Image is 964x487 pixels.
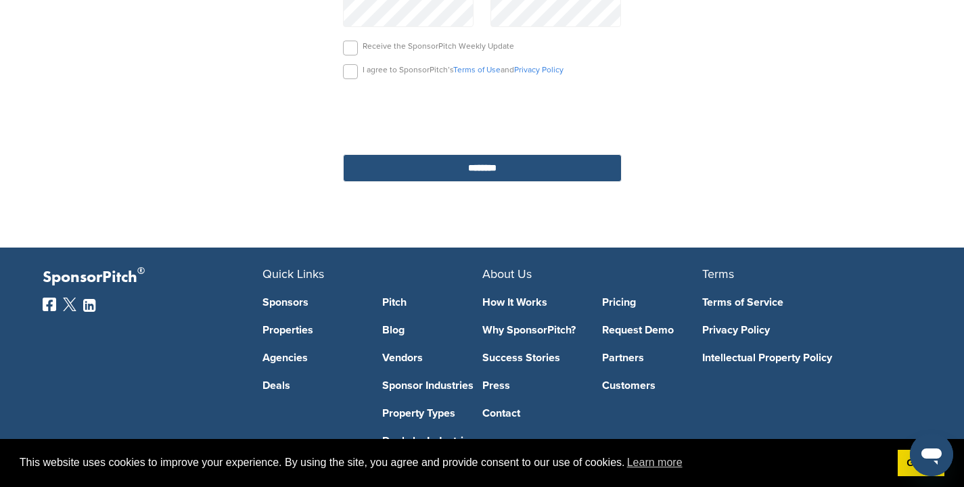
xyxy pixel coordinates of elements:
[382,380,482,391] a: Sponsor Industries
[910,433,953,476] iframe: Button to launch messaging window
[602,297,702,308] a: Pricing
[625,453,685,473] a: learn more about cookies
[262,297,363,308] a: Sponsors
[43,298,56,311] img: Facebook
[363,64,564,75] p: I agree to SponsorPitch’s and
[482,325,582,335] a: Why SponsorPitch?
[262,352,363,363] a: Agencies
[482,380,582,391] a: Press
[702,325,902,335] a: Privacy Policy
[702,297,902,308] a: Terms of Service
[382,436,482,446] a: Deals by Industries
[262,380,363,391] a: Deals
[262,266,324,281] span: Quick Links
[382,325,482,335] a: Blog
[482,408,582,419] a: Contact
[382,352,482,363] a: Vendors
[405,95,559,135] iframe: reCAPTCHA
[382,408,482,419] a: Property Types
[602,380,702,391] a: Customers
[702,266,734,281] span: Terms
[482,352,582,363] a: Success Stories
[602,325,702,335] a: Request Demo
[363,41,514,51] p: Receive the SponsorPitch Weekly Update
[482,266,532,281] span: About Us
[514,65,564,74] a: Privacy Policy
[63,298,76,311] img: Twitter
[382,297,482,308] a: Pitch
[602,352,702,363] a: Partners
[43,268,262,287] p: SponsorPitch
[702,352,902,363] a: Intellectual Property Policy
[20,453,887,473] span: This website uses cookies to improve your experience. By using the site, you agree and provide co...
[262,325,363,335] a: Properties
[898,450,944,477] a: dismiss cookie message
[482,297,582,308] a: How It Works
[453,65,501,74] a: Terms of Use
[137,262,145,279] span: ®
